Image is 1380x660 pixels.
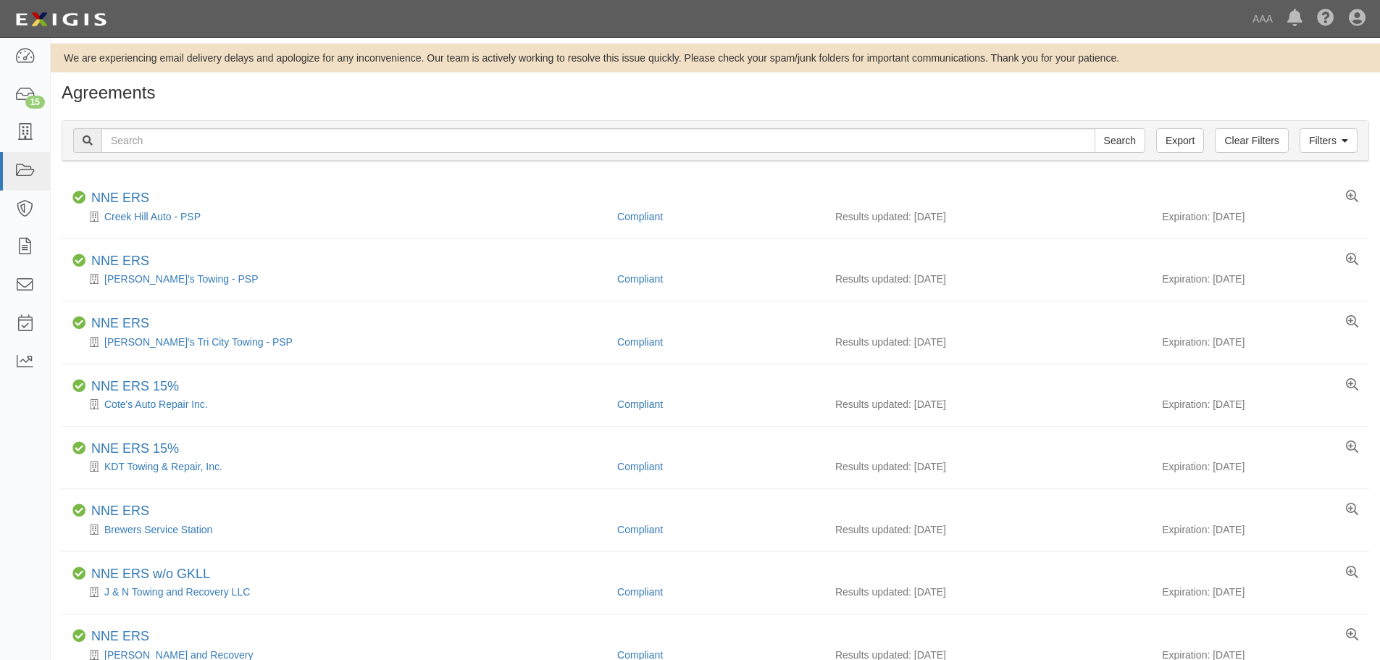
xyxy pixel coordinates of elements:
a: Clear Filters [1215,128,1288,153]
a: View results summary [1346,191,1358,204]
div: Results updated: [DATE] [835,272,1140,286]
div: Expiration: [DATE] [1162,459,1358,474]
img: logo-5460c22ac91f19d4615b14bd174203de0afe785f0fc80cf4dbbc73dc1793850b.png [11,7,111,33]
i: Help Center - Complianz [1317,10,1334,28]
div: Results updated: [DATE] [835,459,1140,474]
div: NNE ERS [91,254,149,270]
a: View results summary [1346,629,1358,642]
a: View results summary [1346,254,1358,267]
div: We are experiencing email delivery delays and apologize for any inconvenience. Our team is active... [51,51,1380,65]
a: Compliant [617,336,663,348]
input: Search [101,128,1095,153]
a: NNE ERS [91,504,149,518]
div: Creek Hill Auto - PSP [72,209,606,224]
div: Expiration: [DATE] [1162,335,1358,349]
a: Creek Hill Auto - PSP [104,211,201,222]
a: AAA [1245,4,1280,33]
i: Compliant [72,254,85,267]
div: Expiration: [DATE] [1162,522,1358,537]
a: View results summary [1346,379,1358,392]
a: Compliant [617,586,663,598]
i: Compliant [72,191,85,204]
i: Compliant [72,317,85,330]
a: Compliant [617,524,663,535]
div: Results updated: [DATE] [835,585,1140,599]
a: [PERSON_NAME]'s Towing - PSP [104,273,258,285]
div: NNE ERS [91,191,149,206]
div: NNE ERS w/o GKLL [91,567,210,582]
div: Doug's Towing - PSP [72,272,606,286]
a: Filters [1300,128,1358,153]
div: Dave's Tri City Towing - PSP [72,335,606,349]
div: KDT Towing & Repair, Inc. [72,459,606,474]
i: Compliant [72,504,85,517]
a: NNE ERS [91,254,149,268]
a: Compliant [617,211,663,222]
a: NNE ERS [91,191,149,205]
div: NNE ERS 15% [91,441,179,457]
input: Search [1095,128,1145,153]
div: Expiration: [DATE] [1162,585,1358,599]
div: NNE ERS [91,629,149,645]
i: Compliant [72,567,85,580]
div: Brewers Service Station [72,522,606,537]
a: View results summary [1346,316,1358,329]
div: Results updated: [DATE] [835,397,1140,412]
div: 15 [25,96,45,109]
a: Compliant [617,273,663,285]
div: J & N Towing and Recovery LLC [72,585,606,599]
a: Compliant [617,461,663,472]
div: Expiration: [DATE] [1162,272,1358,286]
a: NNE ERS 15% [91,379,179,393]
div: NNE ERS [91,504,149,519]
i: Compliant [72,442,85,455]
a: NNE ERS 15% [91,441,179,456]
a: Export [1156,128,1204,153]
a: [PERSON_NAME]'s Tri City Towing - PSP [104,336,293,348]
div: Results updated: [DATE] [835,522,1140,537]
a: NNE ERS [91,316,149,330]
div: Expiration: [DATE] [1162,397,1358,412]
a: View results summary [1346,441,1358,454]
a: Compliant [617,398,663,410]
a: NNE ERS w/o GKLL [91,567,210,581]
a: NNE ERS [91,629,149,643]
div: Results updated: [DATE] [835,335,1140,349]
h1: Agreements [62,83,1369,102]
i: Compliant [72,630,85,643]
a: View results summary [1346,567,1358,580]
div: NNE ERS 15% [91,379,179,395]
a: Cote's Auto Repair Inc. [104,398,208,410]
div: Results updated: [DATE] [835,209,1140,224]
div: NNE ERS [91,316,149,332]
div: Expiration: [DATE] [1162,209,1358,224]
a: Brewers Service Station [104,524,212,535]
a: J & N Towing and Recovery LLC [104,586,250,598]
div: Cote's Auto Repair Inc. [72,397,606,412]
i: Compliant [72,380,85,393]
a: KDT Towing & Repair, Inc. [104,461,222,472]
a: View results summary [1346,504,1358,517]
